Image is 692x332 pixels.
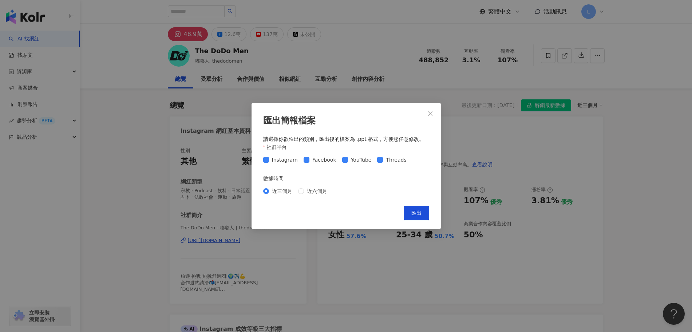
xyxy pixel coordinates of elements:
[263,136,429,143] div: 請選擇你欲匯出的類別，匯出後的檔案為 .ppt 格式，方便您任意修改。
[427,111,433,116] span: close
[304,187,330,195] span: 近六個月
[263,143,292,151] label: 社群平台
[348,156,375,164] span: YouTube
[411,210,422,216] span: 匯出
[404,206,429,220] button: 匯出
[383,156,409,164] span: Threads
[269,187,295,195] span: 近三個月
[269,156,301,164] span: Instagram
[309,156,339,164] span: Facebook
[263,174,289,182] label: 數據時間
[263,115,429,127] div: 匯出簡報檔案
[423,106,438,121] button: Close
